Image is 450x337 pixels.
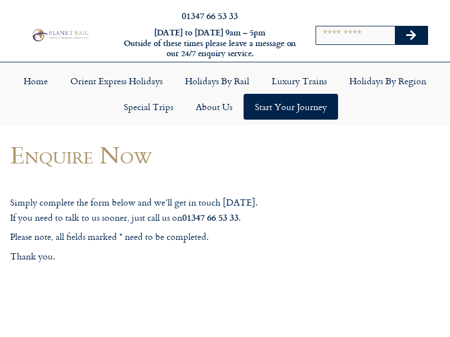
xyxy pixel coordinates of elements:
a: Luxury Trains [260,68,338,94]
a: Orient Express Holidays [59,68,174,94]
p: Thank you. [10,249,294,264]
h1: Enquire Now [10,142,294,168]
button: Search [395,26,427,44]
p: Simply complete the form below and we’ll get in touch [DATE]. If you need to talk to us sooner, j... [10,195,294,225]
strong: 01347 66 53 33 [182,211,238,224]
a: About Us [184,94,244,120]
a: Home [12,68,59,94]
a: Holidays by Region [338,68,438,94]
a: Special Trips [112,94,184,120]
h6: [DATE] to [DATE] 9am – 5pm Outside of these times please leave a message on our 24/7 enquiry serv... [123,28,297,59]
a: Start your Journey [244,94,338,120]
img: Planet Rail Train Holidays Logo [30,28,90,42]
nav: Menu [6,68,444,120]
a: 01347 66 53 33 [182,9,238,22]
a: Holidays by Rail [174,68,260,94]
p: Please note, all fields marked * need to be completed. [10,230,294,244]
